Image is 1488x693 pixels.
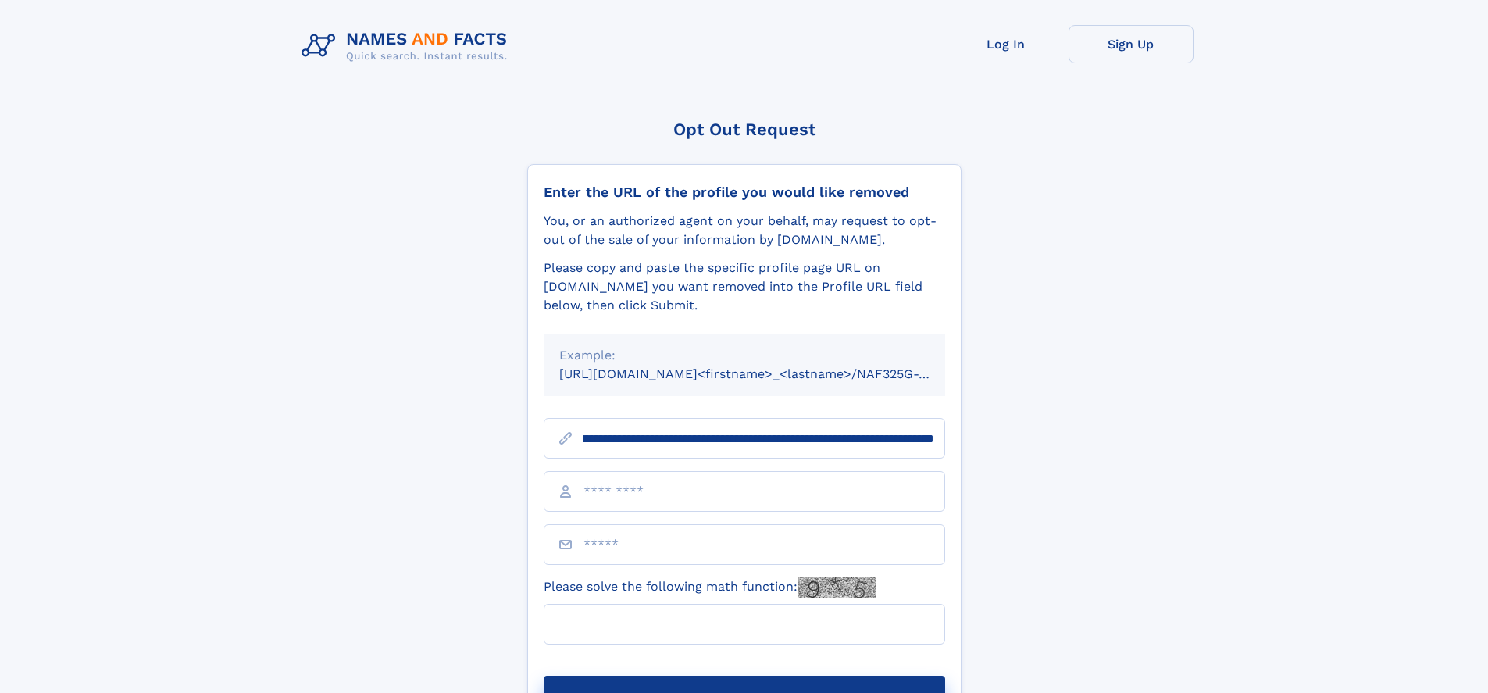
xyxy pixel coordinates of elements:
[527,120,962,139] div: Opt Out Request
[544,184,945,201] div: Enter the URL of the profile you would like removed
[544,577,876,598] label: Please solve the following math function:
[544,259,945,315] div: Please copy and paste the specific profile page URL on [DOMAIN_NAME] you want removed into the Pr...
[559,366,975,381] small: [URL][DOMAIN_NAME]<firstname>_<lastname>/NAF325G-xxxxxxxx
[295,25,520,67] img: Logo Names and Facts
[944,25,1069,63] a: Log In
[559,346,930,365] div: Example:
[544,212,945,249] div: You, or an authorized agent on your behalf, may request to opt-out of the sale of your informatio...
[1069,25,1194,63] a: Sign Up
